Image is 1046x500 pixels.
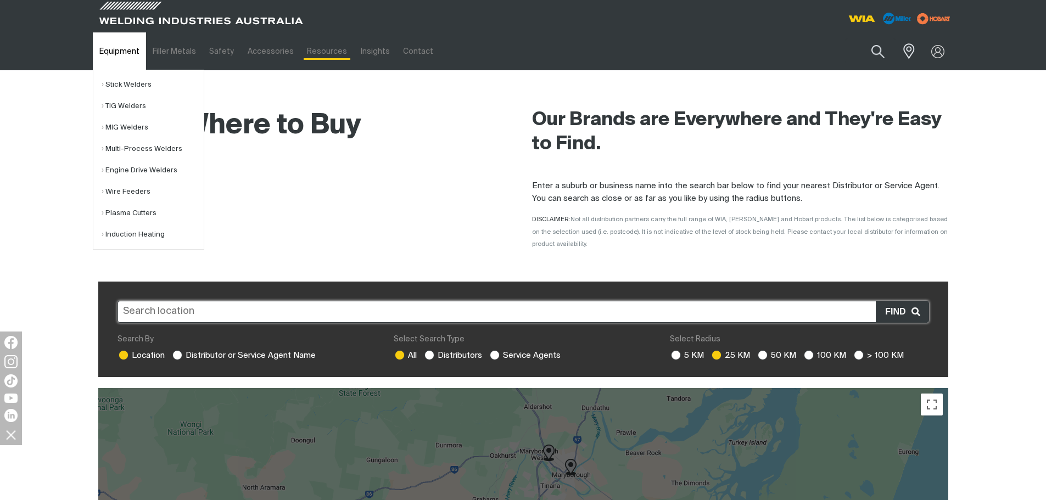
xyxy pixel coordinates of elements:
[102,203,204,224] a: Plasma Cutters
[859,38,897,64] button: Search products
[845,38,896,64] input: Product name or item number...
[532,108,948,156] h2: Our Brands are Everywhere and They're Easy to Find.
[102,95,204,117] a: TIG Welders
[4,336,18,349] img: Facebook
[102,160,204,181] a: Engine Drive Welders
[670,351,704,359] label: 5 KM
[102,74,204,95] a: Stick Welders
[921,394,943,415] button: Toggle fullscreen view
[118,334,376,345] div: Search By
[93,32,146,70] a: Equipment
[914,10,954,27] img: miller
[102,138,204,160] a: Multi-Process Welders
[4,355,18,368] img: Instagram
[4,409,18,422] img: LinkedIn
[757,351,796,359] label: 50 KM
[102,117,204,138] a: MIG Welders
[853,351,904,359] label: > 100 KM
[98,108,361,144] h1: Where to Buy
[532,216,948,247] span: Not all distribution partners carry the full range of WIA, [PERSON_NAME] and Hobart products. The...
[2,425,20,444] img: hide socials
[489,351,561,359] label: Service Agents
[102,181,204,203] a: Wire Feeders
[4,374,18,387] img: TikTok
[171,351,316,359] label: Distributor or Service Agent Name
[354,32,396,70] a: Insights
[885,305,911,319] span: Find
[93,32,739,70] nav: Main
[118,301,929,323] input: Search location
[203,32,240,70] a: Safety
[803,351,846,359] label: 100 KM
[146,32,203,70] a: Filler Metals
[394,351,417,359] label: All
[532,216,948,247] span: DISCLAIMER:
[423,351,482,359] label: Distributors
[670,334,928,345] div: Select Radius
[118,351,165,359] label: Location
[396,32,440,70] a: Contact
[241,32,300,70] a: Accessories
[4,394,18,403] img: YouTube
[300,32,354,70] a: Resources
[876,301,928,322] button: Find
[394,334,652,345] div: Select Search Type
[532,180,948,205] p: Enter a suburb or business name into the search bar below to find your nearest Distributor or Ser...
[102,224,204,245] a: Induction Heating
[711,351,750,359] label: 25 KM
[93,70,204,250] ul: Equipment Submenu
